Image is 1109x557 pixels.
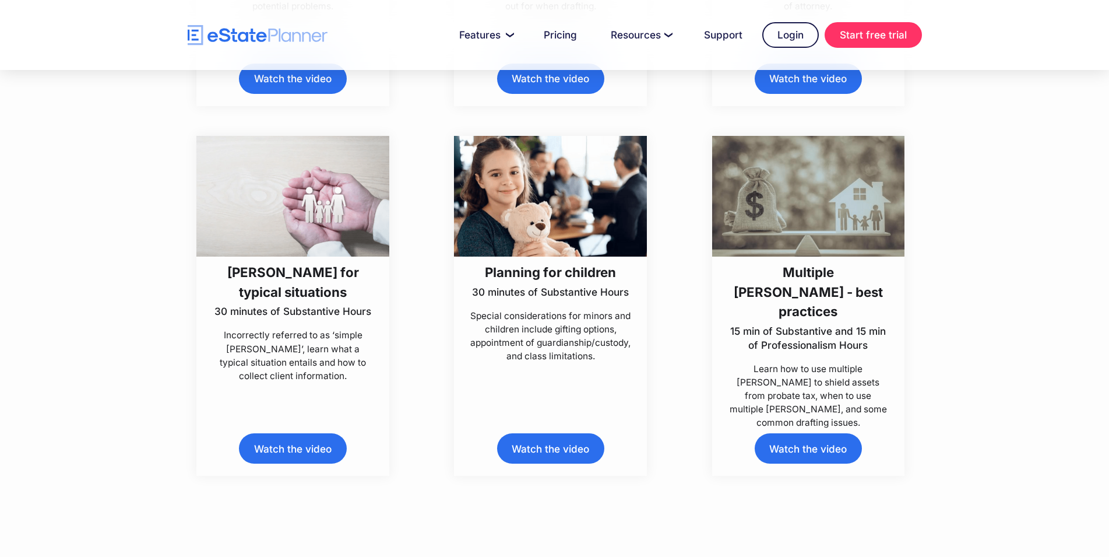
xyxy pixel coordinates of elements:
[728,362,889,430] p: Learn how to use multiple [PERSON_NAME] to shield assets from probate tax, when to use multiple [...
[239,433,346,463] a: Watch the video
[239,64,346,93] a: Watch the video
[497,64,604,93] a: Watch the video
[755,433,862,463] a: Watch the video
[497,433,604,463] a: Watch the video
[472,262,629,282] h3: Planning for children
[454,136,647,363] a: Planning for children30 minutes of Substantive HoursSpecial considerations for minors and childre...
[213,304,374,318] p: 30 minutes of Substantive Hours
[196,136,389,383] a: [PERSON_NAME] for typical situations30 minutes of Substantive HoursIncorrectly referred to as ‘si...
[445,23,524,47] a: Features
[728,324,889,352] p: 15 min of Substantive and 15 min of Professionalism Hours
[188,25,328,45] a: home
[213,328,374,383] p: Incorrectly referred to as ‘simple [PERSON_NAME]’, learn what a typical situation entails and how...
[597,23,684,47] a: Resources
[762,22,819,48] a: Login
[712,136,905,429] a: Multiple [PERSON_NAME] - best practices15 min of Substantive and 15 min of Professionalism HoursL...
[825,22,922,48] a: Start free trial
[472,285,629,299] p: 30 minutes of Substantive Hours
[213,262,374,302] h3: [PERSON_NAME] for typical situations
[470,309,631,363] p: Special considerations for minors and children include gifting options, appointment of guardiansh...
[728,262,889,321] h3: Multiple [PERSON_NAME] - best practices
[755,64,862,93] a: Watch the video
[530,23,591,47] a: Pricing
[690,23,756,47] a: Support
